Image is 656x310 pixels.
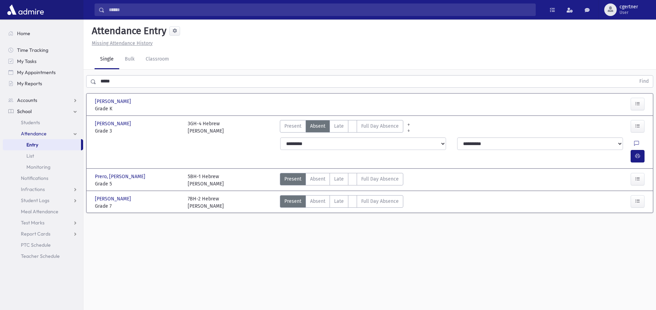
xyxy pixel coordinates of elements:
a: Missing Attendance History [89,40,153,46]
a: My Reports [3,78,83,89]
span: Full Day Absence [361,175,399,183]
a: Monitoring [3,161,83,173]
a: Time Tracking [3,45,83,56]
span: [PERSON_NAME] [95,195,132,202]
span: [PERSON_NAME] [95,120,132,127]
a: Bulk [119,50,140,69]
span: List [26,153,34,159]
span: Accounts [17,97,37,103]
h5: Attendance Entry [89,25,167,37]
a: Report Cards [3,228,83,239]
span: Students [21,119,40,126]
span: Grade K [95,105,181,112]
span: Present [284,198,301,205]
span: Late [334,175,344,183]
span: My Reports [17,80,42,87]
span: School [17,108,32,114]
a: Classroom [140,50,175,69]
div: AttTypes [280,120,403,135]
span: My Tasks [17,58,37,64]
span: Full Day Absence [361,122,399,130]
span: User [619,10,638,15]
a: Meal Attendance [3,206,83,217]
span: Student Logs [21,197,49,204]
span: cgertner [619,4,638,10]
span: [PERSON_NAME] [95,98,132,105]
input: Search [105,3,535,16]
div: 3GH-4 Hebrew [PERSON_NAME] [188,120,224,135]
span: Full Day Absence [361,198,399,205]
button: Find [635,75,653,87]
span: Home [17,30,30,37]
div: 5BH-1 Hebrew [PERSON_NAME] [188,173,224,188]
img: AdmirePro [6,3,46,17]
div: AttTypes [280,195,403,210]
a: Attendance [3,128,83,139]
span: Present [284,122,301,130]
span: Grade 3 [95,127,181,135]
a: Entry [3,139,81,150]
a: Accounts [3,95,83,106]
span: Late [334,198,344,205]
span: Test Marks [21,220,44,226]
span: Present [284,175,301,183]
a: Test Marks [3,217,83,228]
a: Home [3,28,83,39]
span: PTC Schedule [21,242,51,248]
a: List [3,150,83,161]
span: Grade 7 [95,202,181,210]
span: Monitoring [26,164,50,170]
a: Infractions [3,184,83,195]
span: Meal Attendance [21,208,58,215]
a: Notifications [3,173,83,184]
a: Student Logs [3,195,83,206]
div: AttTypes [280,173,403,188]
span: Report Cards [21,231,50,237]
span: Absent [310,175,325,183]
a: PTC Schedule [3,239,83,251]
a: My Appointments [3,67,83,78]
span: Entry [26,142,38,148]
a: Students [3,117,83,128]
div: 7BH-2 Hebrew [PERSON_NAME] [188,195,224,210]
span: Infractions [21,186,45,192]
a: My Tasks [3,56,83,67]
span: Grade 5 [95,180,181,188]
span: Notifications [21,175,48,181]
a: Teacher Schedule [3,251,83,262]
span: My Appointments [17,69,56,75]
span: Absent [310,122,325,130]
u: Missing Attendance History [92,40,153,46]
a: School [3,106,83,117]
span: Attendance [21,130,47,137]
span: Time Tracking [17,47,48,53]
span: Prero, [PERSON_NAME] [95,173,147,180]
span: Late [334,122,344,130]
span: Teacher Schedule [21,253,60,259]
span: Absent [310,198,325,205]
a: Single [95,50,119,69]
